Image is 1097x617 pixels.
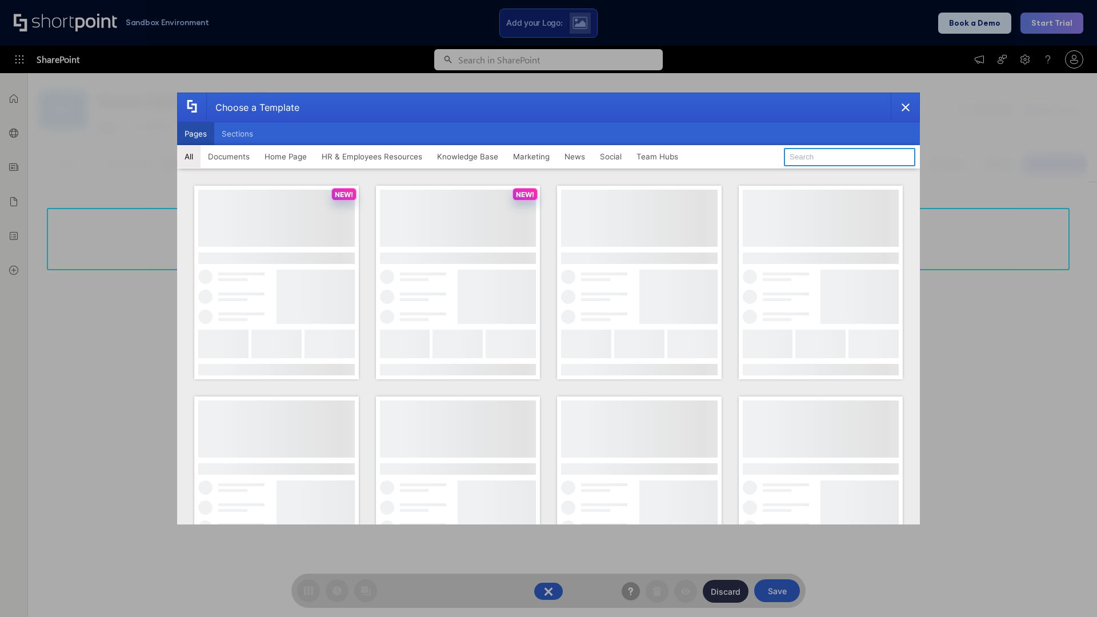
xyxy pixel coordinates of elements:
button: Sections [214,122,261,145]
button: News [557,145,592,168]
button: Pages [177,122,214,145]
button: Social [592,145,629,168]
p: NEW! [335,190,353,199]
button: HR & Employees Resources [314,145,430,168]
button: All [177,145,201,168]
button: Documents [201,145,257,168]
button: Knowledge Base [430,145,506,168]
button: Team Hubs [629,145,686,168]
button: Home Page [257,145,314,168]
div: template selector [177,93,920,524]
button: Marketing [506,145,557,168]
div: Choose a Template [206,93,299,122]
iframe: Chat Widget [1040,562,1097,617]
p: NEW! [516,190,534,199]
input: Search [784,148,915,166]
